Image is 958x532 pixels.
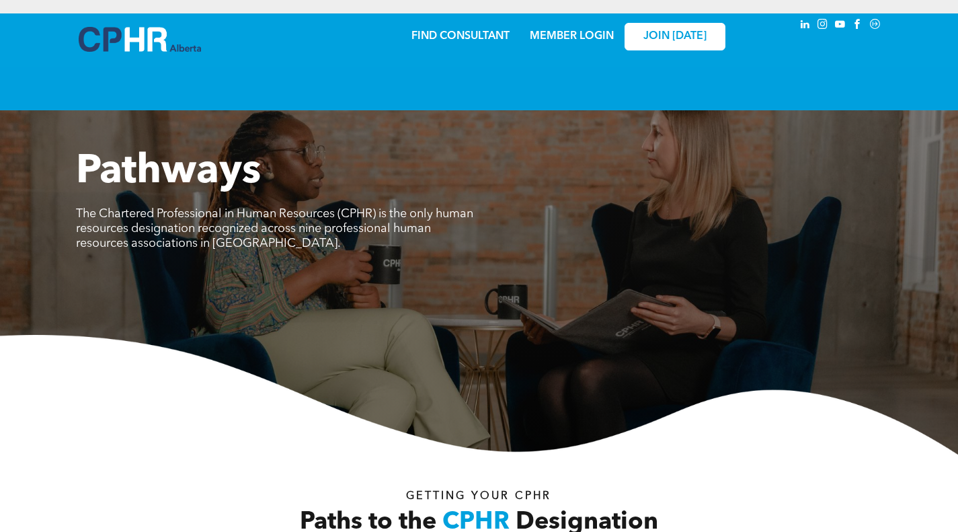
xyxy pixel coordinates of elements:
[798,17,813,35] a: linkedin
[643,30,707,43] span: JOIN [DATE]
[79,27,201,52] img: A blue and white logo for cp alberta
[868,17,883,35] a: Social network
[406,491,551,502] span: Getting your Cphr
[850,17,865,35] a: facebook
[625,23,725,50] a: JOIN [DATE]
[530,31,614,42] a: MEMBER LOGIN
[411,31,510,42] a: FIND CONSULTANT
[815,17,830,35] a: instagram
[76,152,261,192] span: Pathways
[76,208,473,250] span: The Chartered Professional in Human Resources (CPHR) is the only human resources designation reco...
[833,17,848,35] a: youtube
